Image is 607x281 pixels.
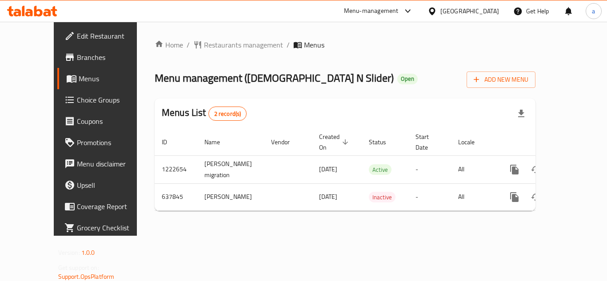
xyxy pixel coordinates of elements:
[187,40,190,50] li: /
[592,6,595,16] span: a
[369,192,395,202] span: Inactive
[525,159,547,180] button: Change Status
[77,31,148,41] span: Edit Restaurant
[77,95,148,105] span: Choice Groups
[369,165,391,175] span: Active
[204,40,283,50] span: Restaurants management
[57,111,155,132] a: Coupons
[79,73,148,84] span: Menus
[451,155,497,183] td: All
[458,137,486,147] span: Locale
[77,180,148,190] span: Upsell
[77,201,148,212] span: Coverage Report
[397,74,418,84] div: Open
[57,217,155,238] a: Grocery Checklist
[271,137,301,147] span: Vendor
[57,68,155,89] a: Menus
[467,71,535,88] button: Add New Menu
[440,6,499,16] div: [GEOGRAPHIC_DATA]
[204,137,232,147] span: Name
[155,40,535,50] nav: breadcrumb
[197,155,264,183] td: [PERSON_NAME] migration
[77,137,148,148] span: Promotions
[497,129,596,156] th: Actions
[504,186,525,208] button: more
[77,222,148,233] span: Grocery Checklist
[369,164,391,175] div: Active
[369,137,398,147] span: Status
[77,52,148,63] span: Branches
[397,75,418,83] span: Open
[155,183,197,210] td: 637845
[197,183,264,210] td: [PERSON_NAME]
[193,40,283,50] a: Restaurants management
[319,131,351,153] span: Created On
[57,132,155,153] a: Promotions
[57,153,155,174] a: Menu disclaimer
[155,155,197,183] td: 1222654
[162,106,247,121] h2: Menus List
[304,40,324,50] span: Menus
[57,89,155,111] a: Choice Groups
[474,74,528,85] span: Add New Menu
[415,131,440,153] span: Start Date
[319,191,337,202] span: [DATE]
[57,174,155,196] a: Upsell
[162,137,179,147] span: ID
[155,129,596,211] table: enhanced table
[408,183,451,210] td: -
[209,110,247,118] span: 2 record(s)
[155,40,183,50] a: Home
[58,262,99,273] span: Get support on:
[511,103,532,124] div: Export file
[77,158,148,169] span: Menu disclaimer
[57,196,155,217] a: Coverage Report
[155,68,394,88] span: Menu management ( [DEMOGRAPHIC_DATA] N Slider )
[77,116,148,127] span: Coupons
[319,163,337,175] span: [DATE]
[344,6,399,16] div: Menu-management
[57,25,155,47] a: Edit Restaurant
[525,186,547,208] button: Change Status
[57,47,155,68] a: Branches
[504,159,525,180] button: more
[408,155,451,183] td: -
[451,183,497,210] td: All
[58,247,80,258] span: Version:
[287,40,290,50] li: /
[81,247,95,258] span: 1.0.0
[208,107,247,121] div: Total records count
